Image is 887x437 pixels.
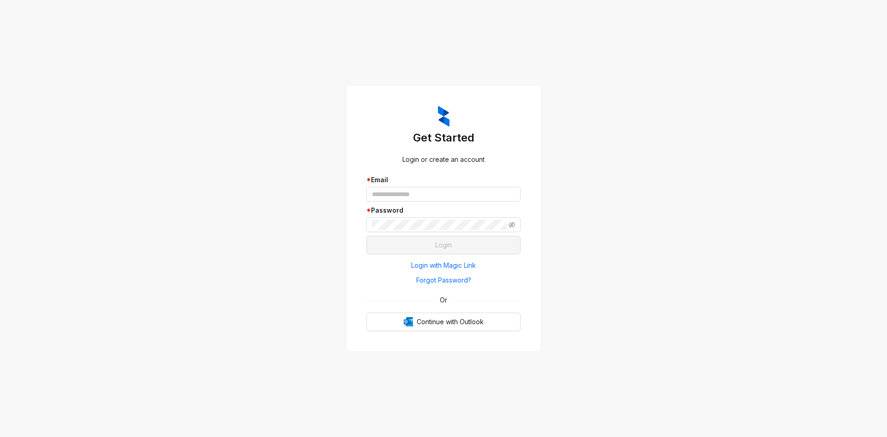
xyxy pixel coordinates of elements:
[366,313,521,331] button: OutlookContinue with Outlook
[509,222,515,228] span: eye-invisible
[433,295,454,305] span: Or
[416,275,471,285] span: Forgot Password?
[366,175,521,185] div: Email
[366,154,521,165] div: Login or create an account
[366,130,521,145] h3: Get Started
[411,260,476,271] span: Login with Magic Link
[366,236,521,254] button: Login
[366,273,521,288] button: Forgot Password?
[417,317,484,327] span: Continue with Outlook
[404,317,413,326] img: Outlook
[366,258,521,273] button: Login with Magic Link
[438,106,450,127] img: ZumaIcon
[366,205,521,215] div: Password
